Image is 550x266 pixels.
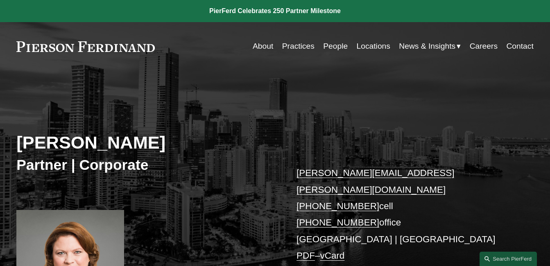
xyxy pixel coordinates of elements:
span: News & Insights [399,39,455,54]
p: cell office [GEOGRAPHIC_DATA] | [GEOGRAPHIC_DATA] – [297,165,512,264]
a: [PHONE_NUMBER] [297,217,379,228]
a: Search this site [480,252,537,266]
a: [PHONE_NUMBER] [297,201,379,211]
a: PDF [297,250,315,261]
a: [PERSON_NAME][EMAIL_ADDRESS][PERSON_NAME][DOMAIN_NAME] [297,168,454,194]
h3: Partner | Corporate [16,156,275,174]
a: Practices [282,38,315,54]
a: About [253,38,273,54]
a: People [323,38,348,54]
a: vCard [320,250,344,261]
a: Contact [506,38,533,54]
h2: [PERSON_NAME] [16,132,275,153]
a: Locations [357,38,390,54]
a: folder dropdown [399,38,461,54]
a: Careers [470,38,498,54]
